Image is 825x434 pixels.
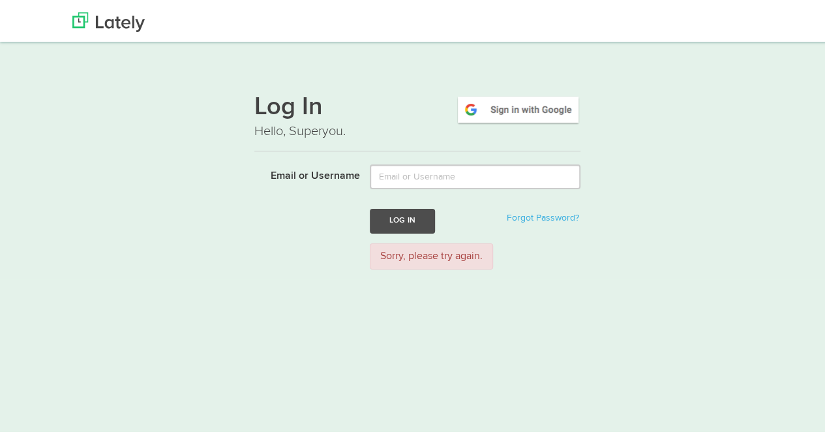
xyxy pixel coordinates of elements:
[370,241,493,268] div: Sorry, please try again.
[254,119,580,138] p: Hello, Superyou.
[507,211,579,220] a: Forgot Password?
[370,162,580,187] input: Email or Username
[72,10,145,29] img: Lately
[254,92,580,119] h1: Log In
[370,206,435,230] button: Log In
[456,92,580,122] img: google-signin.png
[245,162,360,181] label: Email or Username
